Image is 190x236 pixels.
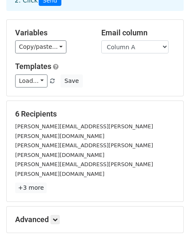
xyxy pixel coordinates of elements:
[15,215,175,224] h5: Advanced
[15,183,47,193] a: +3 more
[15,161,153,177] small: [PERSON_NAME][EMAIL_ADDRESS][PERSON_NAME][PERSON_NAME][DOMAIN_NAME]
[61,74,82,88] button: Save
[15,123,153,139] small: [PERSON_NAME][EMAIL_ADDRESS][PERSON_NAME][PERSON_NAME][DOMAIN_NAME]
[15,142,153,158] small: [PERSON_NAME][EMAIL_ADDRESS][PERSON_NAME][PERSON_NAME][DOMAIN_NAME]
[15,62,51,71] a: Templates
[15,28,89,37] h5: Variables
[15,40,66,53] a: Copy/paste...
[15,109,175,119] h5: 6 Recipients
[101,28,175,37] h5: Email column
[148,196,190,236] iframe: Chat Widget
[15,74,47,88] a: Load...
